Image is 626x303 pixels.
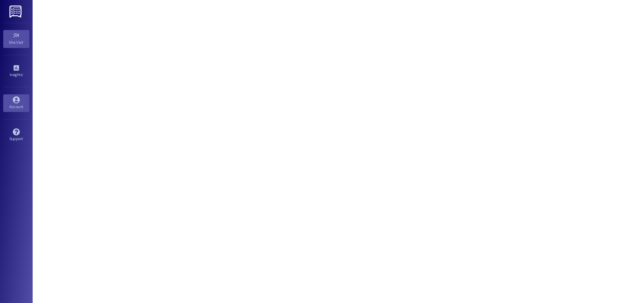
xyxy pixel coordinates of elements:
[3,94,29,112] a: Account
[3,126,29,144] a: Support
[3,30,29,48] a: Site Visit •
[9,6,23,18] img: ResiDesk Logo
[3,62,29,80] a: Insights •
[23,39,24,44] span: •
